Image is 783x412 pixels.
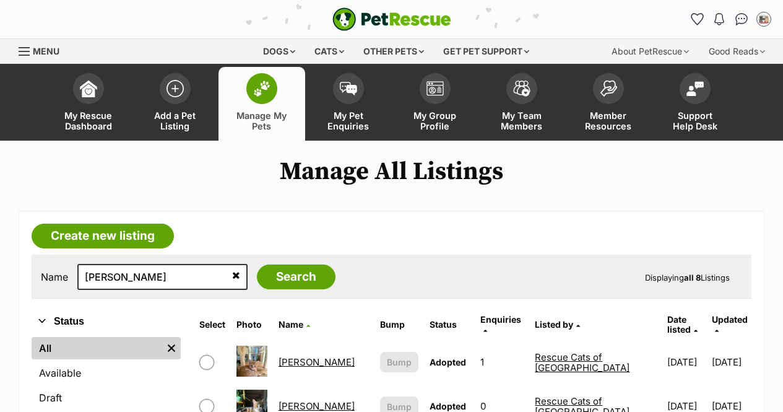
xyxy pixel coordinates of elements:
[735,13,748,25] img: chat-41dd97257d64d25036548639549fe6c8038ab92f7586957e7f3b1b290dea8141.svg
[253,81,270,97] img: manage-my-pets-icon-02211641906a0b7f246fdf0571729dbe1e7629f14944591b6c1af311fb30b64b.svg
[392,67,478,141] a: My Group Profile
[33,46,59,56] span: Menu
[754,9,774,29] button: My account
[321,110,376,131] span: My Pet Enquiries
[535,319,580,330] a: Listed by
[279,356,355,368] a: [PERSON_NAME]
[712,341,750,384] td: [DATE]
[478,67,565,141] a: My Team Members
[430,401,466,411] span: Adopted
[581,110,636,131] span: Member Resources
[712,314,748,335] a: Updated
[667,314,698,335] a: Date listed
[32,313,181,330] button: Status
[475,341,529,384] td: 1
[565,67,652,141] a: Member Resources
[714,13,724,25] img: notifications-46538b983faf8c2785f20acdc204bb7945ddae34d4c08c2a6579f10ce5e182be.svg
[132,67,218,141] a: Add a Pet Listing
[652,67,738,141] a: Support Help Desk
[494,110,550,131] span: My Team Members
[279,319,310,330] a: Name
[380,352,418,372] button: Bump
[340,82,357,95] img: pet-enquiries-icon-7e3ad2cf08bfb03b45e93fb7055b45f3efa6380592205ae92323e6603595dc1f.svg
[480,314,521,335] a: Enquiries
[32,362,181,384] a: Available
[254,39,304,64] div: Dogs
[687,9,774,29] ul: Account quick links
[513,81,530,97] img: team-members-icon-5396bd8760b3fe7c0b43da4ab00e1e3bb1a5d9ba89233759b79545d2d3fc5d0d.svg
[425,310,474,340] th: Status
[147,110,203,131] span: Add a Pet Listing
[32,387,181,409] a: Draft
[61,110,116,131] span: My Rescue Dashboard
[332,7,451,31] img: logo-e224e6f780fb5917bec1dbf3a21bbac754714ae5b6737aabdf751b685950b380.svg
[167,80,184,97] img: add-pet-listing-icon-0afa8454b4691262ce3f59096e99ab1cd57d4a30225e0717b998d2c9b9846f56.svg
[231,310,272,340] th: Photo
[758,13,770,25] img: Rescue Cats of Melbourne profile pic
[407,110,463,131] span: My Group Profile
[45,67,132,141] a: My Rescue Dashboard
[667,314,691,335] span: Date listed
[603,39,698,64] div: About PetRescue
[662,341,710,384] td: [DATE]
[162,337,181,359] a: Remove filter
[700,39,774,64] div: Good Reads
[218,67,305,141] a: Manage My Pets
[709,9,729,29] button: Notifications
[535,351,629,374] a: Rescue Cats of [GEOGRAPHIC_DATA]
[687,9,707,29] a: Favourites
[80,80,97,97] img: dashboard-icon-eb2f2d2d3e046f16d808141f083e7271f6b2e854fb5c12c21221c1fb7104beca.svg
[41,271,68,283] label: Name
[279,319,303,330] span: Name
[480,314,521,325] span: translation missing: en.admin.listings.index.attributes.enquiries
[712,314,748,325] span: Updated
[732,9,751,29] a: Conversations
[355,39,433,64] div: Other pets
[535,319,573,330] span: Listed by
[435,39,538,64] div: Get pet support
[306,39,353,64] div: Cats
[32,224,174,248] a: Create new listing
[305,67,392,141] a: My Pet Enquiries
[194,310,230,340] th: Select
[234,110,290,131] span: Manage My Pets
[32,337,162,359] a: All
[332,7,451,31] a: PetRescue
[667,110,723,131] span: Support Help Desk
[645,273,730,283] span: Displaying Listings
[19,39,68,61] a: Menu
[279,400,355,412] a: [PERSON_NAME]
[684,273,701,283] strong: all 8
[375,310,423,340] th: Bump
[426,81,444,96] img: group-profile-icon-3fa3cf56718a62981997c0bc7e787c4b2cf8bcc04b72c1350f741eb67cf2f40e.svg
[257,265,335,289] input: Search
[600,80,617,97] img: member-resources-icon-8e73f808a243e03378d46382f2149f9095a855e16c252ad45f914b54edf8863c.svg
[686,81,704,96] img: help-desk-icon-fdf02630f3aa405de69fd3d07c3f3aa587a6932b1a1747fa1d2bba05be0121f9.svg
[430,357,466,367] span: Adopted
[387,356,412,369] span: Bump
